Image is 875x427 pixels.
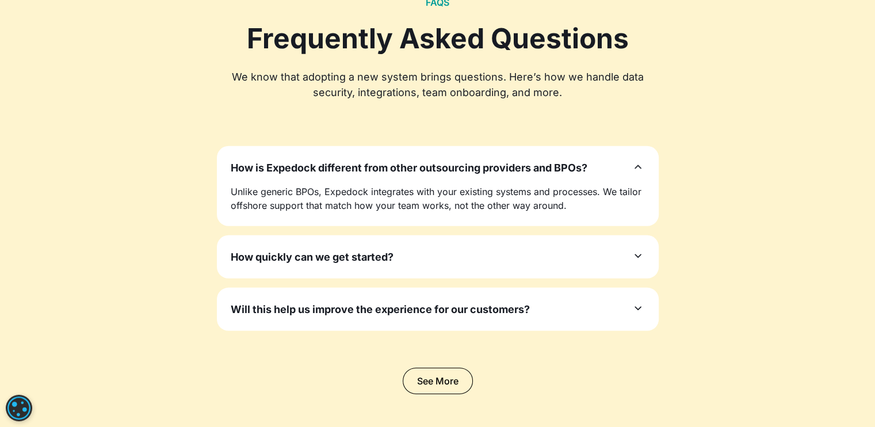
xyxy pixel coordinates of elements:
h3: How is Expedock different from other outsourcing providers and BPOs? [231,160,587,176]
h3: Will this help us improve the experience for our customers? [231,302,530,317]
h3: How quickly can we get started? [231,249,393,265]
iframe: Chat Widget [817,372,875,427]
a: See More [403,368,473,394]
div: We know that adopting a new system brings questions. Here’s how we handle data security, integrat... [217,69,659,100]
div: Frequently Asked Questions [217,22,659,55]
p: Unlike generic BPOs, Expedock integrates with your existing systems and processes. We tailor offs... [231,185,645,212]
